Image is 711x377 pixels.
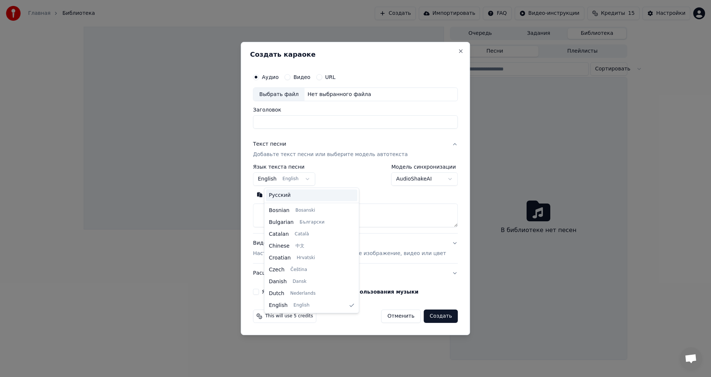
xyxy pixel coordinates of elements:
span: English [294,302,310,308]
span: Czech [269,266,284,274]
span: Danish [269,278,287,285]
span: Dansk [293,279,306,285]
span: Bosnian [269,207,290,214]
span: Croatian [269,254,291,262]
span: Català [295,231,309,237]
span: Dutch [269,290,284,297]
span: Nederlands [290,291,316,297]
span: Български [300,219,324,225]
span: Hrvatski [297,255,315,261]
span: Chinese [269,242,290,250]
span: 中文 [296,243,304,249]
span: Русский [269,192,291,199]
span: Čeština [290,267,307,273]
span: English [269,302,288,309]
span: Bulgarian [269,219,294,226]
span: Bosanski [296,208,315,214]
span: Catalan [269,231,289,238]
